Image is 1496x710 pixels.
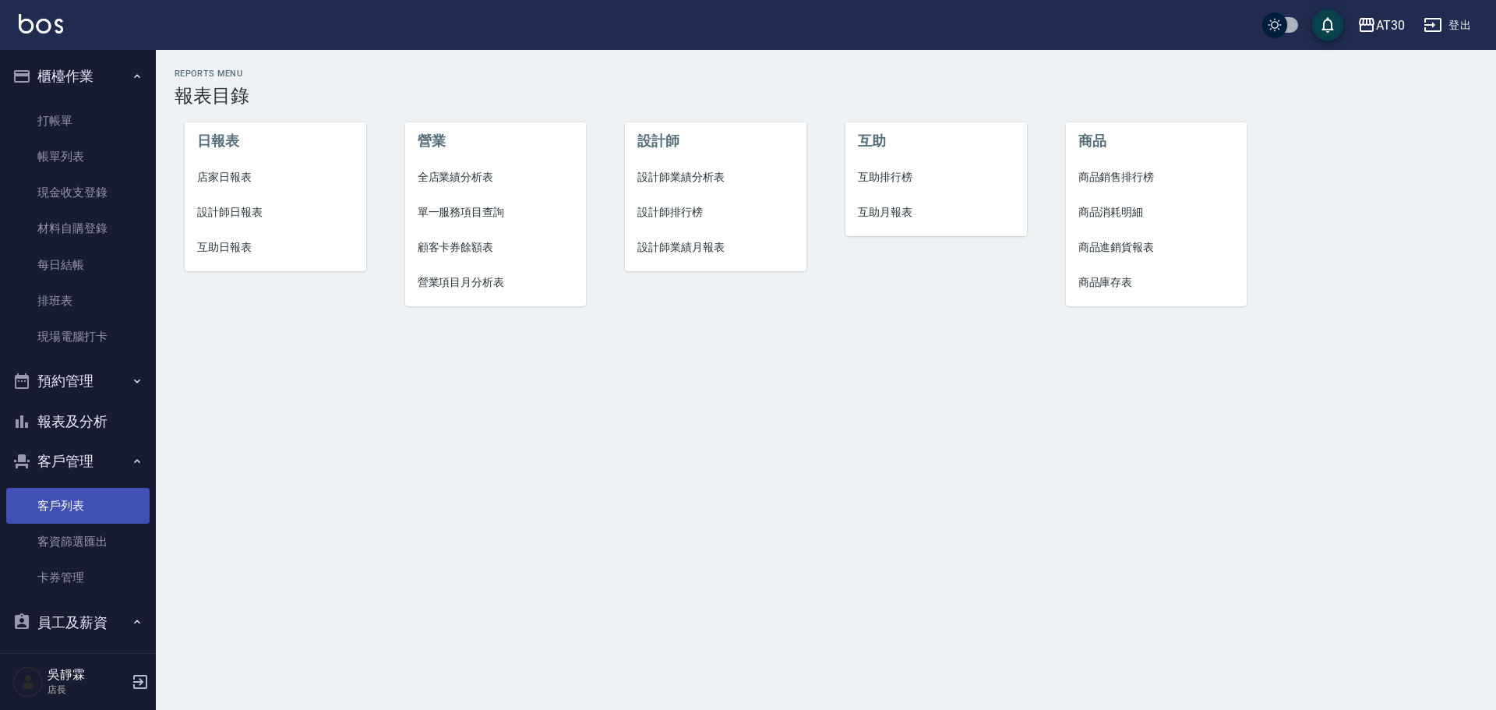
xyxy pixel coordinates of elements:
[1066,265,1247,300] a: 商品庫存表
[6,560,150,595] a: 卡券管理
[405,160,587,195] a: 全店業績分析表
[12,666,44,698] img: Person
[405,230,587,265] a: 顧客卡券餘額表
[1078,204,1235,221] span: 商品消耗明細
[845,122,1027,160] li: 互助
[637,169,794,185] span: 設計師業績分析表
[6,361,150,401] button: 預約管理
[6,602,150,643] button: 員工及薪資
[6,283,150,319] a: 排班表
[175,85,1477,107] h3: 報表目錄
[6,247,150,283] a: 每日結帳
[637,204,794,221] span: 設計師排行榜
[19,14,63,34] img: Logo
[6,401,150,442] button: 報表及分析
[1351,9,1411,41] button: AT30
[625,160,806,195] a: 設計師業績分析表
[418,274,574,291] span: 營業項目月分析表
[6,56,150,97] button: 櫃檯作業
[48,683,127,697] p: 店長
[858,204,1014,221] span: 互助月報表
[625,195,806,230] a: 設計師排行榜
[1417,11,1477,40] button: 登出
[845,195,1027,230] a: 互助月報表
[6,488,150,524] a: 客戶列表
[418,169,574,185] span: 全店業績分析表
[1066,195,1247,230] a: 商品消耗明細
[1078,274,1235,291] span: 商品庫存表
[6,139,150,175] a: 帳單列表
[197,204,354,221] span: 設計師日報表
[185,160,366,195] a: 店家日報表
[197,169,354,185] span: 店家日報表
[637,239,794,256] span: 設計師業績月報表
[185,195,366,230] a: 設計師日報表
[418,204,574,221] span: 單一服務項目查詢
[405,122,587,160] li: 營業
[1066,230,1247,265] a: 商品進銷貨報表
[6,175,150,210] a: 現金收支登錄
[418,239,574,256] span: 顧客卡券餘額表
[6,441,150,482] button: 客戶管理
[845,160,1027,195] a: 互助排行榜
[6,103,150,139] a: 打帳單
[1078,239,1235,256] span: 商品進銷貨報表
[185,230,366,265] a: 互助日報表
[1312,9,1343,41] button: save
[6,524,150,560] a: 客資篩選匯出
[405,195,587,230] a: 單一服務項目查詢
[185,122,366,160] li: 日報表
[175,69,1477,79] h2: Reports Menu
[6,210,150,246] a: 材料自購登錄
[625,122,806,160] li: 設計師
[1376,16,1405,35] div: AT30
[625,230,806,265] a: 設計師業績月報表
[858,169,1014,185] span: 互助排行榜
[48,667,127,683] h5: 吳靜霖
[1066,160,1247,195] a: 商品銷售排行榜
[197,239,354,256] span: 互助日報表
[405,265,587,300] a: 營業項目月分析表
[1078,169,1235,185] span: 商品銷售排行榜
[1066,122,1247,160] li: 商品
[6,648,150,684] a: 員工列表
[6,319,150,355] a: 現場電腦打卡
